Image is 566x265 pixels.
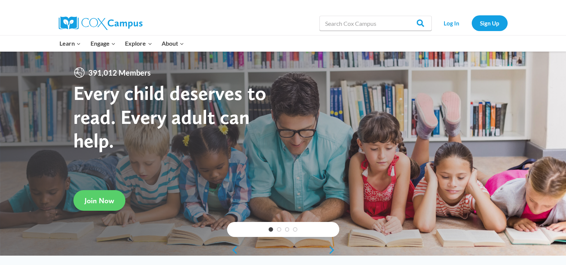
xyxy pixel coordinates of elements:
div: content slider buttons [227,243,339,258]
input: Search Cox Campus [319,16,432,31]
a: next [328,246,339,255]
span: Engage [91,39,116,48]
a: 3 [285,227,290,232]
a: Join Now [73,190,125,211]
nav: Secondary Navigation [435,15,508,31]
strong: Every child deserves to read. Every adult can help. [73,81,266,152]
a: Log In [435,15,468,31]
a: 1 [269,227,273,232]
span: About [162,39,184,48]
span: Learn [59,39,81,48]
img: Cox Campus [59,16,143,30]
a: previous [227,246,238,255]
nav: Primary Navigation [55,36,189,51]
a: Sign Up [472,15,508,31]
span: 391,012 Members [85,67,154,79]
span: Join Now [85,196,114,205]
span: Explore [125,39,152,48]
a: 4 [293,227,297,232]
a: 2 [277,227,281,232]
